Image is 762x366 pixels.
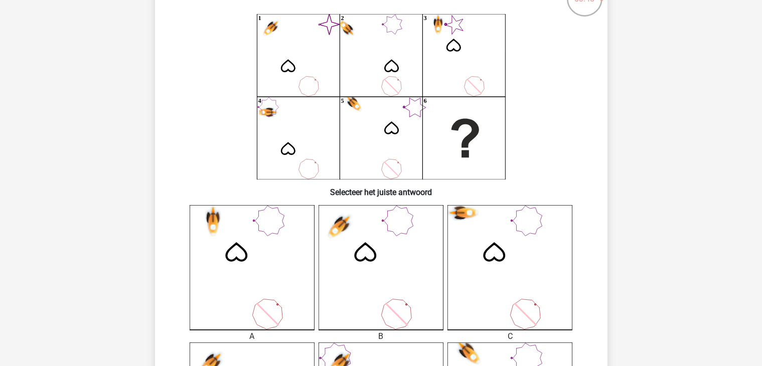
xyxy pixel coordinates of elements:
div: A [182,330,322,342]
div: B [311,330,451,342]
h6: Selecteer het juiste antwoord [171,179,591,197]
div: C [440,330,580,342]
text: 4 [258,98,261,105]
text: 6 [423,98,426,105]
text: 1 [258,15,261,22]
text: 3 [423,15,426,22]
text: 2 [341,15,344,22]
text: 5 [341,98,344,105]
